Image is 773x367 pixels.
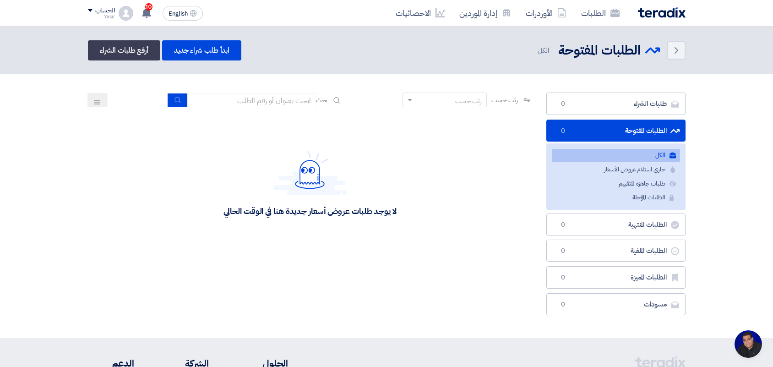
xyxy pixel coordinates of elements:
div: Open chat [735,330,762,358]
a: الاحصائيات [388,2,452,24]
a: مسودات0 [546,293,686,316]
div: Yasir [88,14,115,19]
span: 10 [145,3,152,11]
a: الطلبات [574,2,627,24]
a: طلبات جاهزة للتقييم [552,177,680,191]
a: الأوردرات [518,2,574,24]
a: الطلبات المنتهية0 [546,214,686,236]
span: 0 [558,126,569,136]
img: profile_test.png [119,6,133,21]
a: إدارة الموردين [452,2,518,24]
a: جاري استلام عروض الأسعار [552,163,680,176]
a: الطلبات المميزة0 [546,266,686,289]
img: Hello [273,150,347,195]
button: English [163,6,203,21]
input: ابحث بعنوان أو رقم الطلب [188,93,316,107]
div: الحساب [95,7,115,15]
span: 0 [558,99,569,109]
span: رتب حسب [491,95,517,105]
span: الكل [538,45,551,56]
span: 0 [558,300,569,309]
h2: الطلبات المفتوحة [558,42,641,60]
a: الطلبات المؤجلة [552,191,680,204]
span: 0 [558,246,569,256]
a: أرفع طلبات الشراء [88,40,160,60]
span: 0 [558,273,569,282]
a: الطلبات المفتوحة0 [546,120,686,142]
img: Teradix logo [638,7,686,18]
a: ابدأ طلب شراء جديد [162,40,241,60]
span: بحث [316,95,328,105]
div: لا يوجد طلبات عروض أسعار جديدة هنا في الوقت الحالي [223,206,396,216]
a: الطلبات الملغية0 [546,240,686,262]
span: 0 [558,220,569,230]
div: رتب حسب [455,96,482,106]
a: الكل [552,149,680,162]
span: English [169,11,188,17]
a: طلبات الشراء0 [546,93,686,115]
